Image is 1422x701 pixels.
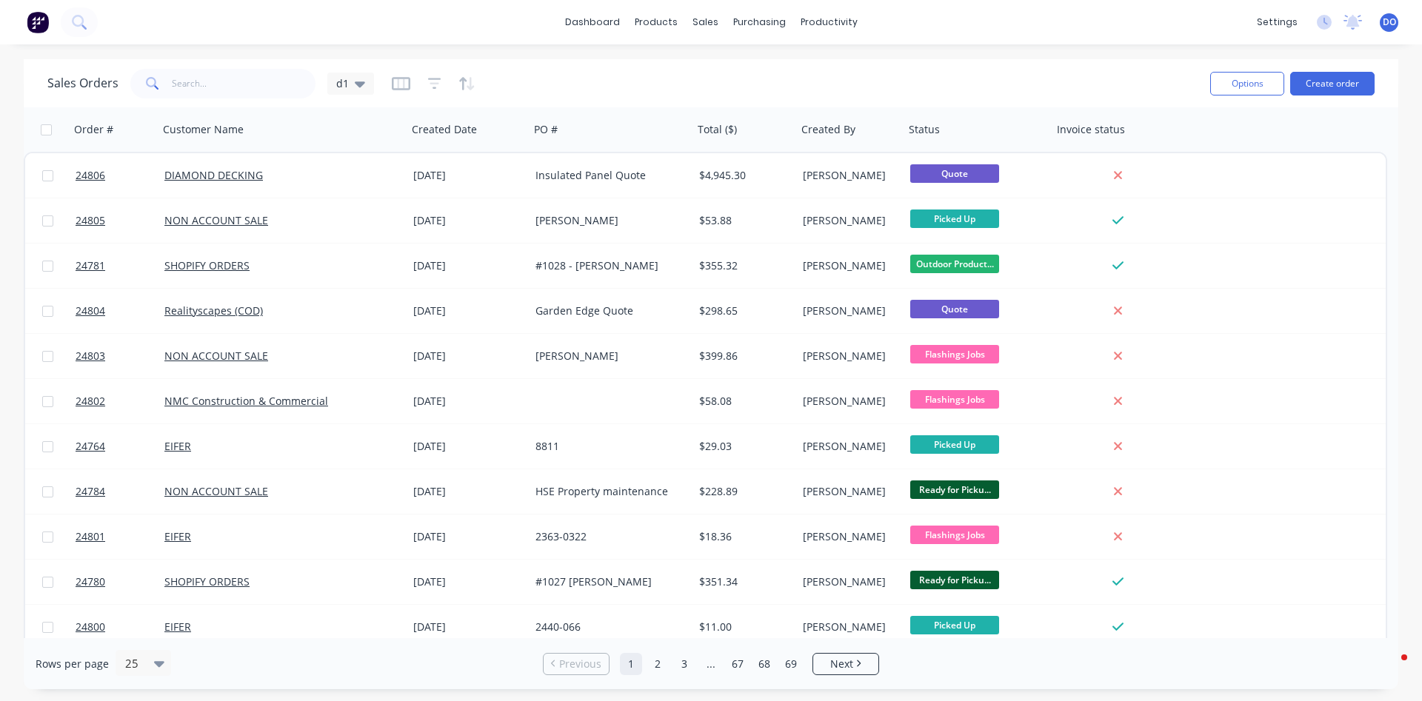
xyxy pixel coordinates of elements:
[726,11,793,33] div: purchasing
[76,379,164,423] a: 24802
[803,484,894,499] div: [PERSON_NAME]
[76,258,105,273] span: 24781
[699,439,787,454] div: $29.03
[412,122,477,137] div: Created Date
[164,394,328,408] a: NMC Construction & Commercial
[803,574,894,589] div: [PERSON_NAME]
[76,198,164,243] a: 24805
[413,394,524,409] div: [DATE]
[559,657,601,671] span: Previous
[164,529,191,543] a: EIFER
[76,424,164,469] a: 24764
[76,244,164,288] a: 24781
[910,526,999,544] span: Flashings Jobs
[1372,651,1407,686] iframe: Intercom live chat
[76,620,105,634] span: 24800
[413,303,524,318] div: [DATE]
[699,574,787,589] div: $351.34
[413,349,524,363] div: [DATE]
[76,574,105,589] span: 24780
[910,435,999,454] span: Picked Up
[699,620,787,634] div: $11.00
[910,255,999,273] span: Outdoor Product...
[76,349,105,363] span: 24803
[910,209,999,228] span: Picked Up
[830,657,853,671] span: Next
[1210,72,1284,95] button: Options
[535,349,680,363] div: [PERSON_NAME]
[537,653,885,675] ul: Pagination
[76,394,105,409] span: 24802
[413,529,524,544] div: [DATE]
[534,122,558,137] div: PO #
[164,349,268,363] a: NON ACCOUNT SALE
[76,529,105,544] span: 24801
[76,605,164,649] a: 24800
[1290,72,1375,95] button: Create order
[698,122,737,137] div: Total ($)
[910,300,999,318] span: Quote
[803,620,894,634] div: [PERSON_NAME]
[76,469,164,514] a: 24784
[76,334,164,378] a: 24803
[27,11,49,33] img: Factory
[164,439,191,453] a: EIFER
[413,620,524,634] div: [DATE]
[627,11,685,33] div: products
[47,76,118,90] h1: Sales Orders
[164,258,250,272] a: SHOPIFY ORDERS
[1057,122,1125,137] div: Invoice status
[803,213,894,228] div: [PERSON_NAME]
[699,484,787,499] div: $228.89
[803,168,894,183] div: [PERSON_NAME]
[535,484,680,499] div: HSE Property maintenance
[74,122,113,137] div: Order #
[685,11,726,33] div: sales
[163,122,244,137] div: Customer Name
[36,657,109,671] span: Rows per page
[164,620,191,634] a: EIFER
[700,653,722,675] a: Jump forward
[699,258,787,273] div: $355.32
[535,574,680,589] div: #1027 [PERSON_NAME]
[699,529,787,544] div: $18.36
[76,560,164,604] a: 24780
[76,168,105,183] span: 24806
[910,616,999,634] span: Picked Up
[535,439,680,454] div: 8811
[172,69,316,98] input: Search...
[76,439,105,454] span: 24764
[803,439,894,454] div: [PERSON_NAME]
[76,213,105,228] span: 24805
[164,303,263,318] a: Realityscapes (COD)
[76,484,105,499] span: 24784
[699,394,787,409] div: $58.08
[336,76,349,91] span: d1
[780,653,802,675] a: Page 69
[647,653,669,675] a: Page 2
[164,213,268,227] a: NON ACCOUNT SALE
[413,258,524,273] div: [DATE]
[413,168,524,183] div: [DATE]
[558,11,627,33] a: dashboard
[910,390,999,409] span: Flashings Jobs
[1249,11,1305,33] div: settings
[803,394,894,409] div: [PERSON_NAME]
[413,439,524,454] div: [DATE]
[910,480,999,499] span: Ready for Picku...
[76,303,105,318] span: 24804
[793,11,865,33] div: productivity
[535,620,680,634] div: 2440-066
[76,289,164,333] a: 24804
[813,657,878,671] a: Next page
[76,153,164,198] a: 24806
[909,122,940,137] div: Status
[164,574,250,588] a: SHOPIFY ORDERS
[910,571,999,589] span: Ready for Picku...
[803,258,894,273] div: [PERSON_NAME]
[164,168,263,182] a: DIAMOND DECKING
[699,213,787,228] div: $53.88
[535,168,680,183] div: Insulated Panel Quote
[76,514,164,559] a: 24801
[727,653,749,675] a: Page 67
